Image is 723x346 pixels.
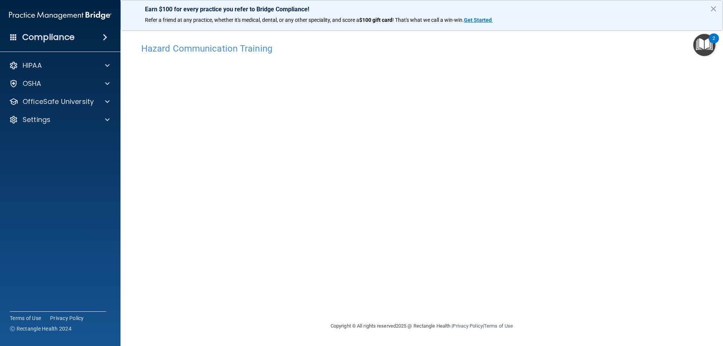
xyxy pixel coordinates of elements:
p: Earn $100 for every practice you refer to Bridge Compliance! [145,6,699,13]
strong: $100 gift card [359,17,392,23]
a: Terms of Use [10,314,41,322]
p: OSHA [23,79,41,88]
a: OSHA [9,79,110,88]
a: Get Started [464,17,493,23]
p: Settings [23,115,50,124]
a: Settings [9,115,110,124]
a: HIPAA [9,61,110,70]
h4: Hazard Communication Training [141,44,702,53]
h4: Compliance [22,32,75,43]
a: Privacy Policy [50,314,84,322]
iframe: HCT [141,58,525,306]
div: Copyright © All rights reserved 2025 @ Rectangle Health | | [284,314,559,338]
img: PMB logo [9,8,111,23]
strong: Get Started [464,17,492,23]
a: OfficeSafe University [9,97,110,106]
p: OfficeSafe University [23,97,94,106]
button: Close [710,3,717,15]
button: Open Resource Center, 2 new notifications [693,34,715,56]
span: Refer a friend at any practice, whether it's medical, dental, or any other speciality, and score a [145,17,359,23]
span: Ⓒ Rectangle Health 2024 [10,325,72,332]
a: Privacy Policy [453,323,482,329]
p: HIPAA [23,61,42,70]
div: 2 [712,38,715,48]
a: Terms of Use [484,323,513,329]
span: ! That's what we call a win-win. [392,17,464,23]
